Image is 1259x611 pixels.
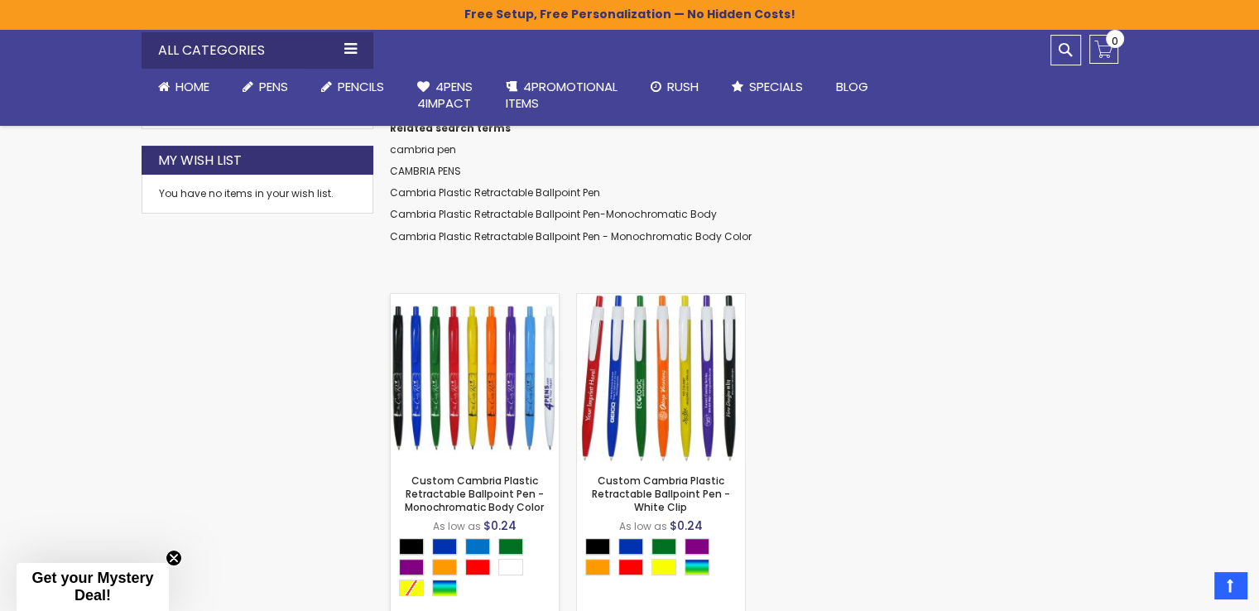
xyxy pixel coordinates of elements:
[226,69,305,105] a: Pens
[651,559,676,575] div: Yellow
[670,517,703,534] span: $0.24
[651,538,676,555] div: Green
[142,69,226,105] a: Home
[585,559,610,575] div: Orange
[836,78,868,95] span: Blog
[618,559,643,575] div: Red
[506,78,617,112] span: 4PROMOTIONAL ITEMS
[305,69,401,105] a: Pencils
[432,559,457,575] div: Orange
[417,78,473,112] span: 4Pens 4impact
[391,293,559,307] a: Custom Cambria Plastic Retractable Ballpoint Pen - Monochromatic Body Color
[1089,35,1118,64] a: 0
[585,538,745,580] div: Select A Color
[498,538,523,555] div: Green
[432,580,457,596] div: Assorted
[338,78,384,95] span: Pencils
[390,185,600,200] a: Cambria Plastic Retractable Ballpoint Pen
[142,32,373,69] div: All Categories
[465,538,490,555] div: Blue Light
[749,78,803,95] span: Specials
[1214,572,1247,599] a: Top
[577,293,745,307] a: Custom Cambria Plastic Retractable Ballpoint Pen - White Clip
[585,538,610,555] div: Black
[592,474,730,514] a: Custom Cambria Plastic Retractable Ballpoint Pen - White Clip
[390,207,717,221] a: Cambria Plastic Retractable Ballpoint Pen-Monochromatic Body
[465,559,490,575] div: Red
[259,78,288,95] span: Pens
[819,69,885,105] a: Blog
[390,229,752,243] a: Cambria Plastic Retractable Ballpoint Pen - Monochromatic Body Color
[175,78,209,95] span: Home
[577,294,745,462] img: Custom Cambria Plastic Retractable Ballpoint Pen - White Clip
[667,78,699,95] span: Rush
[159,187,356,200] div: You have no items in your wish list.
[1112,33,1118,49] span: 0
[390,122,1118,135] dt: Related search terms
[685,559,709,575] div: Assorted
[17,563,169,611] div: Get your Mystery Deal!Close teaser
[432,538,457,555] div: Blue
[399,538,424,555] div: Black
[685,538,709,555] div: Purple
[399,538,559,600] div: Select A Color
[401,69,489,123] a: 4Pens4impact
[715,69,819,105] a: Specials
[483,517,517,534] span: $0.24
[166,550,182,566] button: Close teaser
[391,294,559,462] img: Custom Cambria Plastic Retractable Ballpoint Pen - Monochromatic Body Color
[31,570,153,604] span: Get your Mystery Deal!
[390,142,456,156] a: cambria pen
[158,152,242,170] strong: My Wish List
[433,519,481,533] span: As low as
[498,559,523,575] div: White
[390,164,461,178] a: CAMBRIA PENS
[619,519,667,533] span: As low as
[399,559,424,575] div: Purple
[405,474,544,514] a: Custom Cambria Plastic Retractable Ballpoint Pen - Monochromatic Body Color
[634,69,715,105] a: Rush
[618,538,643,555] div: Blue
[489,69,634,123] a: 4PROMOTIONALITEMS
